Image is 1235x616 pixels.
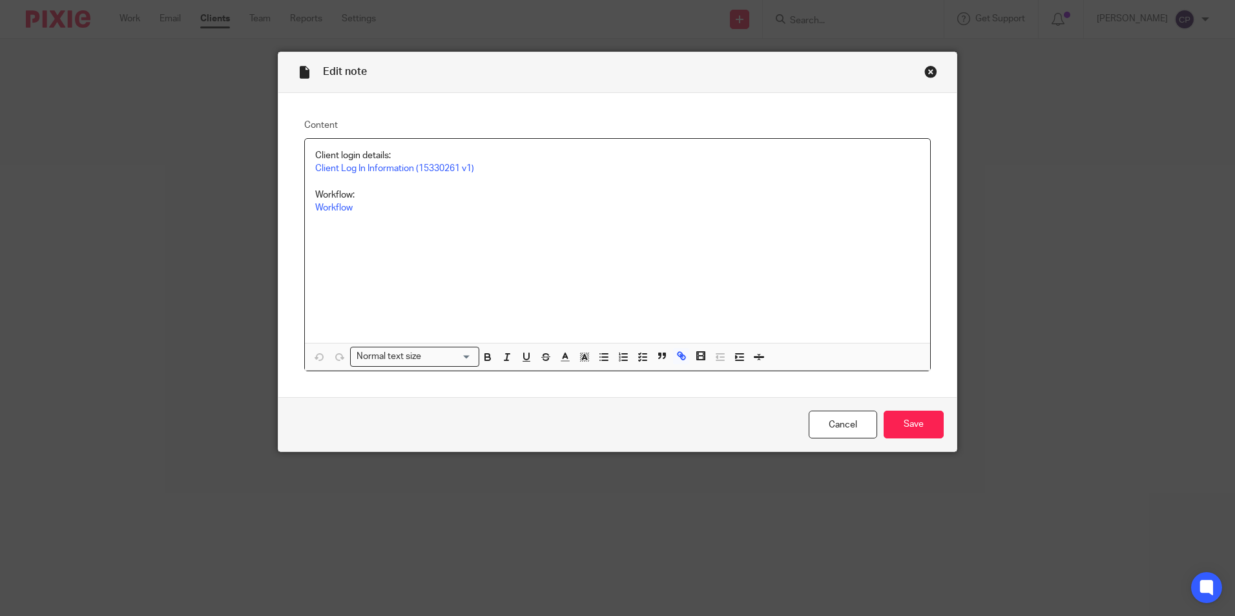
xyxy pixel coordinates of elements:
[315,203,353,212] a: Workflow
[884,411,944,438] input: Save
[315,149,920,162] p: Client login details:
[323,67,367,77] span: Edit note
[425,350,472,364] input: Search for option
[304,119,931,132] label: Content
[924,65,937,78] div: Close this dialog window
[315,164,474,173] a: Client Log In Information (15330261 v1)
[809,411,877,438] a: Cancel
[315,189,920,201] p: Workflow:
[353,350,424,364] span: Normal text size
[350,347,479,367] div: Search for option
